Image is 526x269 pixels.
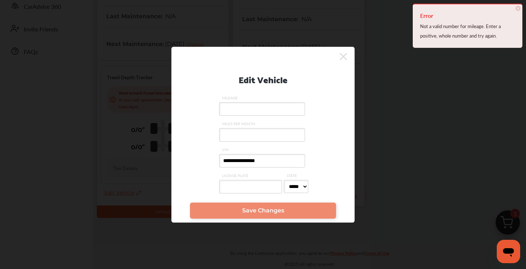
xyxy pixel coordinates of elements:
[515,6,521,11] span: ×
[239,72,287,87] p: Edit Vehicle
[219,154,305,168] input: VIN
[219,173,284,178] span: LICENSE PLATE
[284,173,310,178] span: STATE
[497,240,520,263] iframe: Button to launch messaging window
[219,180,282,193] input: LICENSE PLATE
[284,180,308,193] select: STATE
[219,147,307,152] span: VIN
[420,22,515,41] div: Not a valid number for mileage. Enter a positive, whole number and try again.
[190,203,336,219] a: Save Changes
[219,95,307,100] span: MILEAGE
[242,207,284,214] span: Save Changes
[219,102,305,116] input: MILEAGE
[219,121,307,126] span: MILES PER MONTH
[219,128,305,142] input: MILES PER MONTH
[420,10,515,22] h4: Error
